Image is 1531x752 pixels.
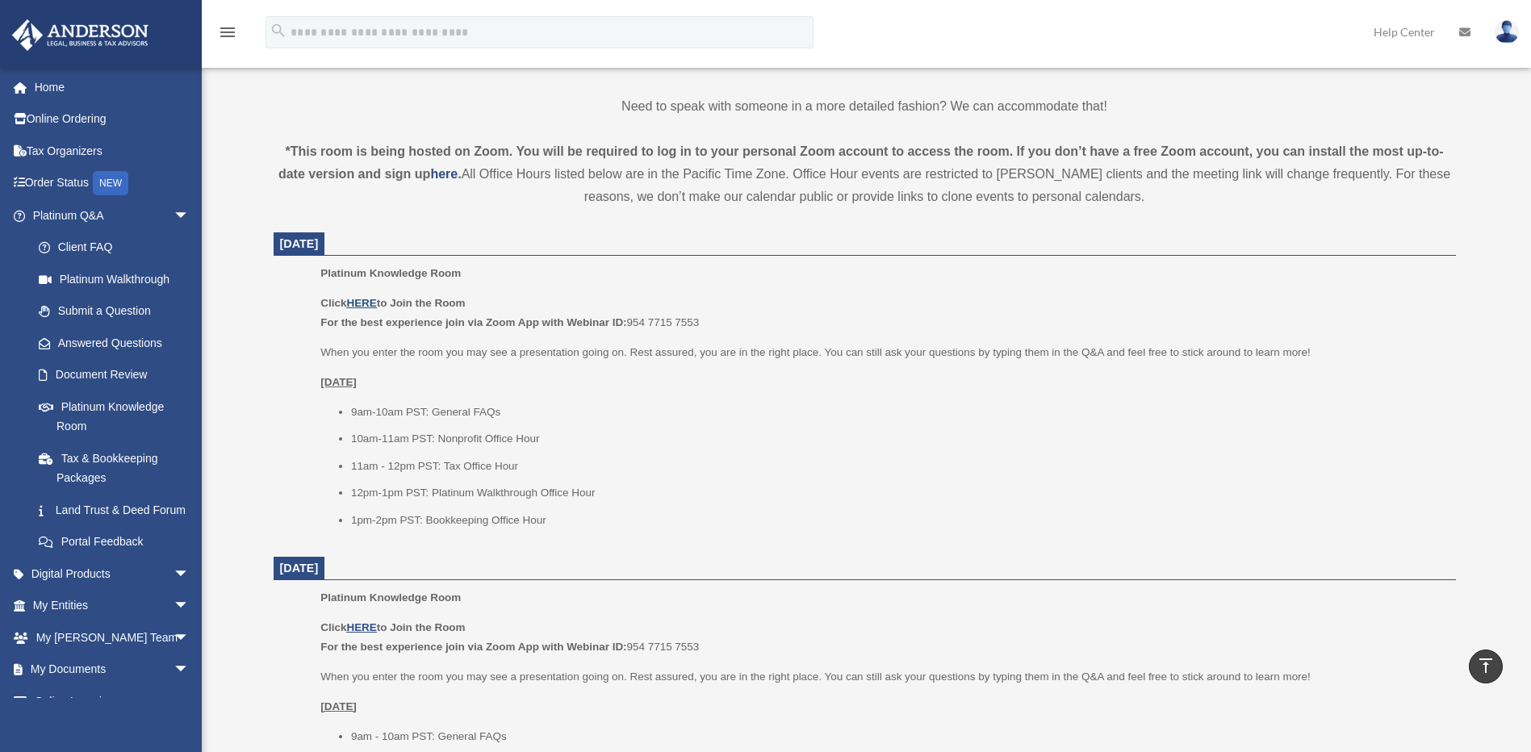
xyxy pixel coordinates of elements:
a: Order StatusNEW [11,167,214,200]
a: Online Learningarrow_drop_down [11,685,214,717]
i: menu [218,23,237,42]
span: arrow_drop_down [174,685,206,718]
b: For the best experience join via Zoom App with Webinar ID: [320,316,626,328]
p: When you enter the room you may see a presentation going on. Rest assured, you are in the right p... [320,667,1444,687]
a: Online Ordering [11,103,214,136]
span: arrow_drop_down [174,621,206,654]
a: menu [218,28,237,42]
li: 1pm-2pm PST: Bookkeeping Office Hour [351,511,1445,530]
span: arrow_drop_down [174,558,206,591]
a: My [PERSON_NAME] Teamarrow_drop_down [11,621,214,654]
i: vertical_align_top [1476,656,1495,675]
p: When you enter the room you may see a presentation going on. Rest assured, you are in the right p... [320,343,1444,362]
b: Click to Join the Room [320,297,465,309]
span: Platinum Knowledge Room [320,267,461,279]
span: arrow_drop_down [174,199,206,232]
u: [DATE] [320,376,357,388]
p: 954 7715 7553 [320,618,1444,656]
i: search [270,22,287,40]
a: Document Review [23,359,214,391]
span: arrow_drop_down [174,590,206,623]
img: Anderson Advisors Platinum Portal [7,19,153,51]
span: [DATE] [280,562,319,574]
a: Platinum Knowledge Room [23,391,206,442]
div: All Office Hours listed below are in the Pacific Time Zone. Office Hour events are restricted to ... [274,140,1456,208]
strong: . [458,167,461,181]
a: Tax Organizers [11,135,214,167]
a: Home [11,71,214,103]
a: Tax & Bookkeeping Packages [23,442,214,494]
a: Portal Feedback [23,526,214,558]
p: 954 7715 7553 [320,294,1444,332]
a: Client FAQ [23,232,214,264]
a: Platinum Walkthrough [23,263,214,295]
a: Digital Productsarrow_drop_down [11,558,214,590]
a: Platinum Q&Aarrow_drop_down [11,199,214,232]
u: [DATE] [320,700,357,712]
span: Platinum Knowledge Room [320,591,461,604]
a: Answered Questions [23,327,214,359]
a: here [430,167,458,181]
a: My Documentsarrow_drop_down [11,654,214,686]
li: 9am-10am PST: General FAQs [351,403,1445,422]
b: Click to Join the Room [320,621,465,633]
a: My Entitiesarrow_drop_down [11,590,214,622]
a: HERE [346,297,376,309]
li: 12pm-1pm PST: Platinum Walkthrough Office Hour [351,483,1445,503]
strong: *This room is being hosted on Zoom. You will be required to log in to your personal Zoom account ... [278,144,1444,181]
span: [DATE] [280,237,319,250]
a: Land Trust & Deed Forum [23,494,214,526]
b: For the best experience join via Zoom App with Webinar ID: [320,641,626,653]
a: HERE [346,621,376,633]
li: 10am-11am PST: Nonprofit Office Hour [351,429,1445,449]
p: Need to speak with someone in a more detailed fashion? We can accommodate that! [274,95,1456,118]
li: 9am - 10am PST: General FAQs [351,727,1445,746]
div: NEW [93,171,128,195]
span: arrow_drop_down [174,654,206,687]
a: vertical_align_top [1469,650,1503,683]
img: User Pic [1495,20,1519,44]
li: 11am - 12pm PST: Tax Office Hour [351,457,1445,476]
a: Submit a Question [23,295,214,328]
